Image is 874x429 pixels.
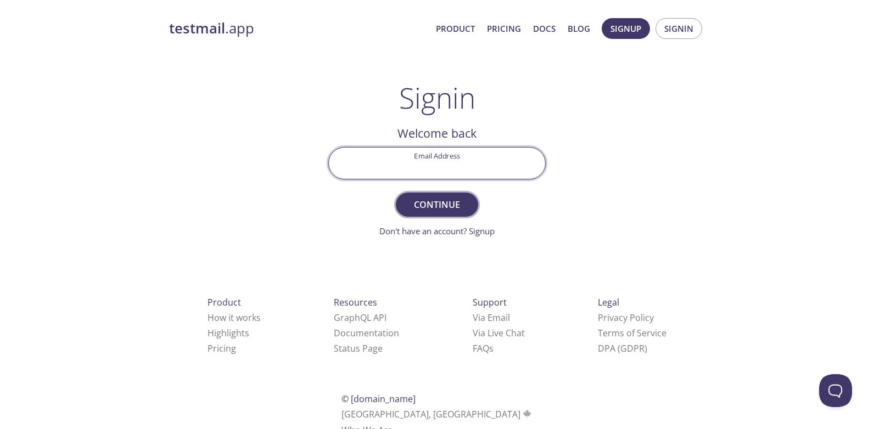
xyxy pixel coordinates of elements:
span: Signup [610,21,641,36]
span: © [DOMAIN_NAME] [341,393,416,405]
a: Pricing [487,21,521,36]
span: Legal [598,296,619,308]
a: Documentation [334,327,399,339]
a: How it works [208,312,261,324]
span: Continue [408,197,466,212]
a: Terms of Service [598,327,666,339]
button: Continue [396,193,478,217]
a: Status Page [334,342,383,354]
span: s [489,342,494,354]
button: Signup [602,18,650,39]
a: Via Email [473,312,510,324]
a: Docs [533,21,556,36]
a: Highlights [208,327,249,339]
a: Pricing [208,342,236,354]
a: Blog [568,21,590,36]
button: Signin [655,18,702,39]
a: Privacy Policy [598,312,654,324]
h1: Signin [399,81,475,114]
a: FAQ [473,342,494,354]
a: testmail.app [169,19,427,38]
a: DPA (GDPR) [598,342,647,354]
iframe: Help Scout Beacon - Open [819,374,852,407]
a: Product [436,21,475,36]
span: [GEOGRAPHIC_DATA], [GEOGRAPHIC_DATA] [341,408,533,420]
span: Resources [334,296,377,308]
span: Support [473,296,507,308]
a: Don't have an account? Signup [379,225,495,236]
a: GraphQL API [334,312,386,324]
span: Product [208,296,241,308]
strong: testmail [169,19,225,38]
h2: Welcome back [328,124,546,143]
a: Via Live Chat [473,327,525,339]
span: Signin [664,21,693,36]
